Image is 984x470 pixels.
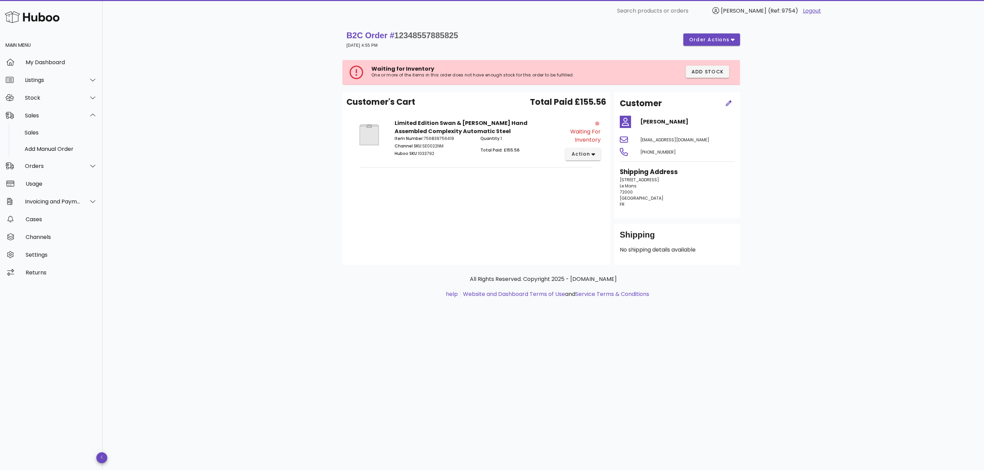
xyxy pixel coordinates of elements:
div: Stock [25,95,81,101]
div: Sales [25,129,97,136]
div: My Dashboard [26,59,97,66]
span: Customer's Cart [346,96,415,108]
span: Quantity: [480,136,501,141]
button: action [565,148,601,160]
div: Shipping [620,229,735,246]
span: FR [620,201,625,207]
div: Cases [26,216,97,223]
span: [GEOGRAPHIC_DATA] [620,195,664,201]
div: Usage [26,181,97,187]
span: (Ref: 9754) [768,7,798,15]
p: SE0022NM [395,143,472,149]
h4: [PERSON_NAME] [640,118,735,126]
span: [PHONE_NUMBER] [640,149,676,155]
span: Le Mans [620,183,637,189]
strong: Limited Edition Swan & [PERSON_NAME] Hand Assembled Complexity Automatic Steel [395,119,528,135]
span: 72000 [620,189,633,195]
span: Item Number: [395,136,424,141]
div: Returns [26,269,97,276]
p: 1 [480,136,558,142]
p: All Rights Reserved. Copyright 2025 - [DOMAIN_NAME] [348,275,739,283]
h2: Customer [620,97,662,110]
span: order actions [689,36,730,43]
span: [STREET_ADDRESS] [620,177,659,183]
a: Website and Dashboard Terms of Use [463,290,565,298]
li: and [461,290,649,298]
small: [DATE] 4:55 PM [346,43,378,48]
span: Total Paid £155.56 [530,96,606,108]
a: Service Terms & Conditions [575,290,649,298]
div: Orders [25,163,81,169]
p: 1033792 [395,151,472,157]
a: help [446,290,458,298]
span: 12348557885825 [394,31,458,40]
div: Add Manual Order [25,146,97,152]
span: Waiting for Inventory [371,65,434,73]
img: Product Image [352,119,386,151]
p: One or more of the items in this order does not have enough stock for this order to be fulfilled. [371,72,613,78]
div: Sales [25,112,81,119]
div: Settings [26,252,97,258]
span: Channel SKU: [395,143,422,149]
strong: B2C Order # [346,31,458,40]
p: No shipping details available [620,246,735,254]
span: [PERSON_NAME] [721,7,766,15]
span: action [571,151,590,158]
button: Add Stock [686,66,729,78]
img: Huboo Logo [5,10,59,24]
div: Listings [25,77,81,83]
span: [EMAIL_ADDRESS][DOMAIN_NAME] [640,137,709,143]
span: Add Stock [691,68,724,75]
div: Channels [26,234,97,240]
div: Waiting for Inventory [562,128,601,144]
h3: Shipping Address [620,167,735,177]
a: Logout [803,7,821,15]
span: Total Paid: £155.56 [480,147,520,153]
p: 756839756419 [395,136,472,142]
button: order actions [683,33,740,46]
div: Invoicing and Payments [25,198,81,205]
span: Huboo SKU: [395,151,418,156]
